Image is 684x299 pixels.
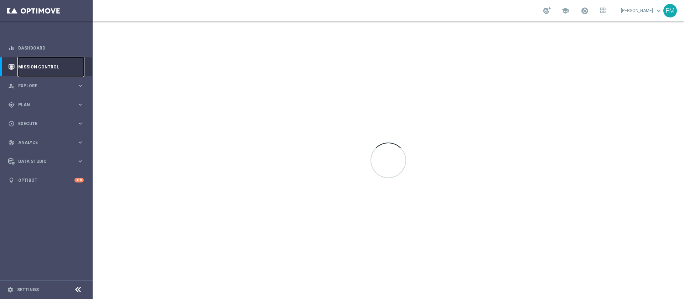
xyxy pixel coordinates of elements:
[620,5,663,16] a: [PERSON_NAME]keyboard_arrow_down
[8,64,84,70] button: Mission Control
[77,120,84,127] i: keyboard_arrow_right
[18,38,84,57] a: Dashboard
[8,159,84,164] button: Data Studio keyboard_arrow_right
[8,121,84,127] button: play_circle_outline Execute keyboard_arrow_right
[8,57,84,76] div: Mission Control
[77,82,84,89] i: keyboard_arrow_right
[8,102,77,108] div: Plan
[17,288,39,292] a: Settings
[8,177,15,184] i: lightbulb
[8,177,84,183] button: lightbulb Optibot +10
[18,171,74,190] a: Optibot
[18,140,77,145] span: Analyze
[655,7,663,15] span: keyboard_arrow_down
[18,84,77,88] span: Explore
[8,102,15,108] i: gps_fixed
[8,171,84,190] div: Optibot
[8,120,77,127] div: Execute
[8,38,84,57] div: Dashboard
[8,139,77,146] div: Analyze
[8,83,77,89] div: Explore
[7,287,14,293] i: settings
[77,139,84,146] i: keyboard_arrow_right
[18,159,77,164] span: Data Studio
[8,140,84,145] button: track_changes Analyze keyboard_arrow_right
[8,120,15,127] i: play_circle_outline
[77,158,84,165] i: keyboard_arrow_right
[8,83,15,89] i: person_search
[8,139,15,146] i: track_changes
[18,103,77,107] span: Plan
[8,102,84,108] button: gps_fixed Plan keyboard_arrow_right
[8,45,15,51] i: equalizer
[18,57,84,76] a: Mission Control
[74,178,84,182] div: +10
[663,4,677,17] div: FM
[8,158,77,165] div: Data Studio
[77,101,84,108] i: keyboard_arrow_right
[8,83,84,89] button: person_search Explore keyboard_arrow_right
[561,7,569,15] span: school
[18,122,77,126] span: Execute
[8,45,84,51] button: equalizer Dashboard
